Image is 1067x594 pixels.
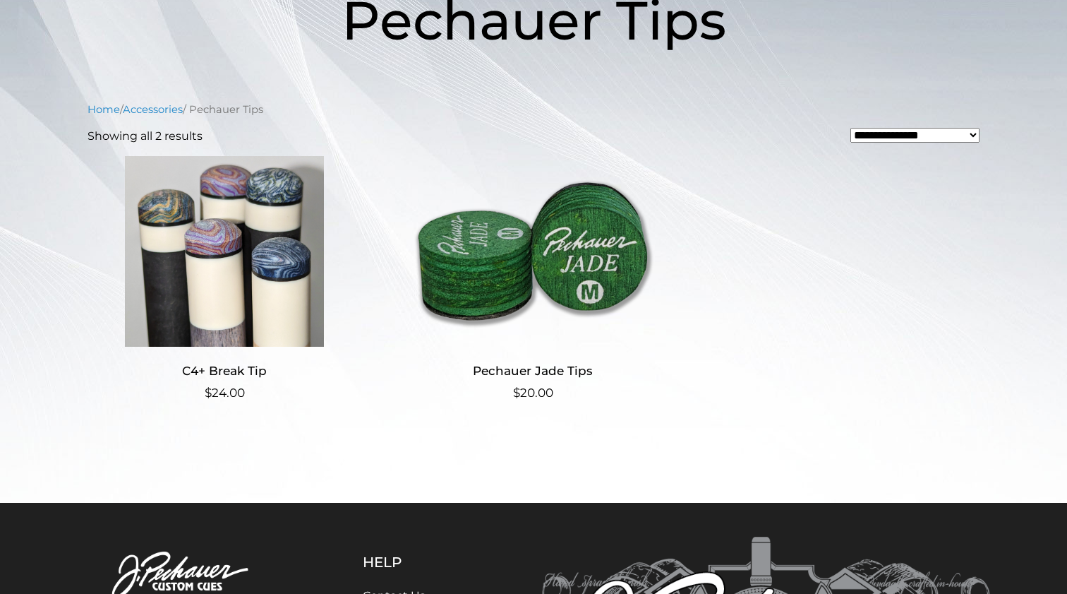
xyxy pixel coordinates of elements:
[88,128,203,145] p: Showing all 2 results
[396,156,670,403] a: Pechauer Jade Tips $20.00
[850,128,979,143] select: Shop order
[88,102,979,117] nav: Breadcrumb
[88,358,362,384] h2: C4+ Break Tip
[88,156,362,347] img: C4+ Break Tip
[513,386,553,400] bdi: 20.00
[513,386,520,400] span: $
[363,554,472,571] h5: Help
[88,156,362,403] a: C4+ Break Tip $24.00
[205,386,212,400] span: $
[396,156,670,347] img: Pechauer Jade Tips
[123,103,183,116] a: Accessories
[205,386,245,400] bdi: 24.00
[88,103,120,116] a: Home
[396,358,670,384] h2: Pechauer Jade Tips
